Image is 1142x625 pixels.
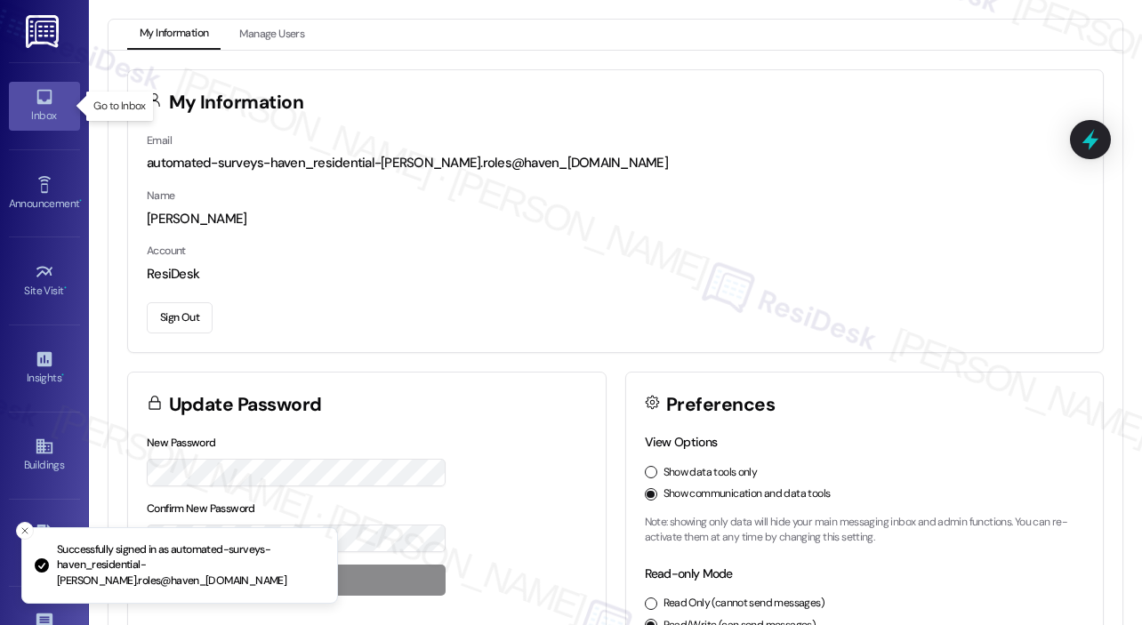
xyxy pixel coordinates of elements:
p: Successfully signed in as automated-surveys-haven_residential-[PERSON_NAME].roles@haven_[DOMAIN_N... [57,542,323,589]
label: Show communication and data tools [663,486,831,502]
span: • [64,282,67,294]
button: Manage Users [227,20,317,50]
span: • [61,369,64,381]
label: Show data tools only [663,465,758,481]
a: Buildings [9,431,80,479]
label: Account [147,244,186,258]
h3: My Information [169,93,304,112]
button: Close toast [16,522,34,540]
a: Site Visit • [9,257,80,305]
div: ResiDesk [147,265,1084,284]
p: Go to Inbox [93,99,145,114]
a: Insights • [9,344,80,392]
button: Sign Out [147,302,213,333]
div: automated-surveys-haven_residential-[PERSON_NAME].roles@haven_[DOMAIN_NAME] [147,154,1084,172]
button: My Information [127,20,221,50]
label: Name [147,188,175,203]
label: Confirm New Password [147,501,255,516]
span: • [79,195,82,207]
label: Read-only Mode [645,565,733,581]
label: Read Only (cannot send messages) [663,596,824,612]
div: [PERSON_NAME] [147,210,1084,228]
label: New Password [147,436,216,450]
h3: Update Password [169,396,322,414]
label: Email [147,133,172,148]
label: View Options [645,434,718,450]
a: Inbox [9,82,80,130]
h3: Preferences [666,396,775,414]
a: Leads [9,519,80,567]
img: ResiDesk Logo [26,15,62,48]
p: Note: showing only data will hide your main messaging inbox and admin functions. You can re-activ... [645,515,1085,546]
